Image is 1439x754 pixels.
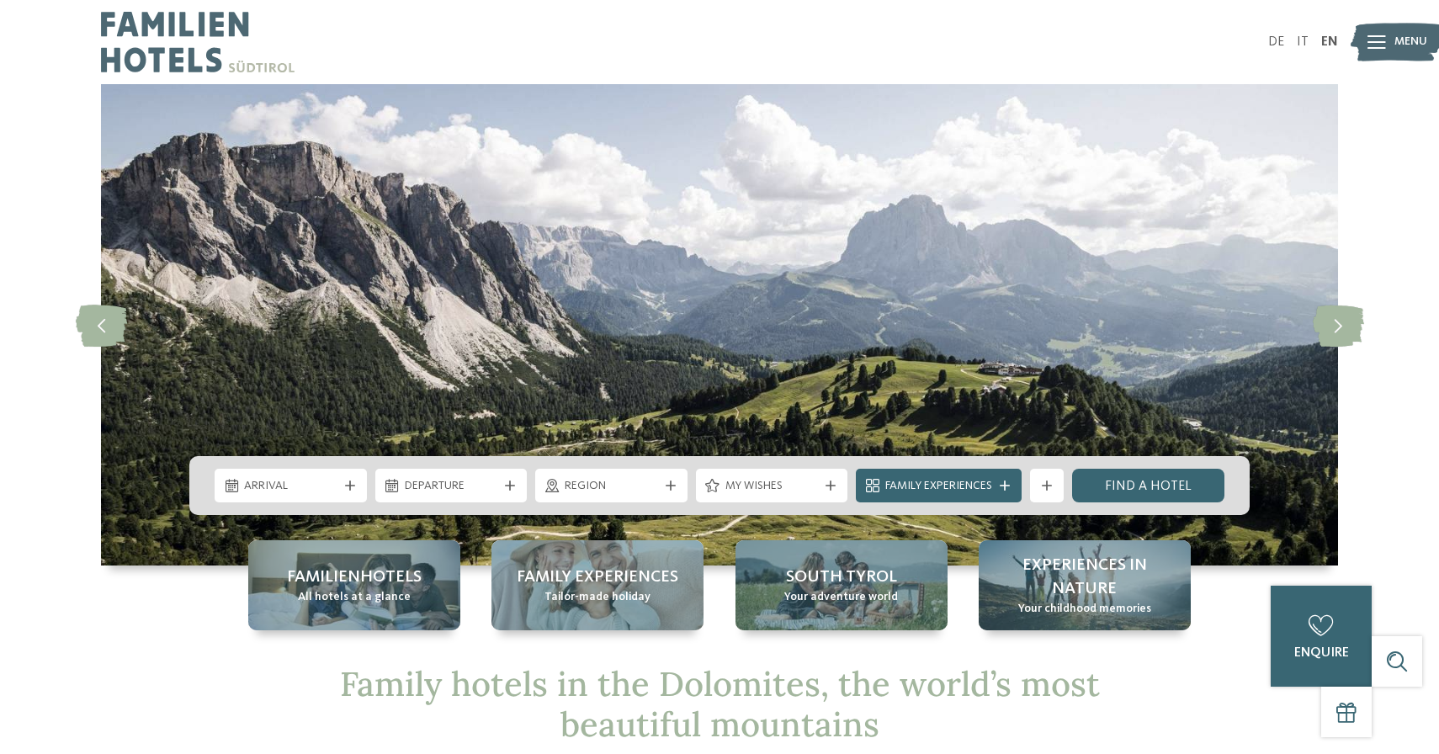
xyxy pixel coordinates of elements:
[1018,601,1151,618] span: Your childhood memories
[735,540,948,630] a: Family hotels in the Dolomites: Holidays in the realm of the Pale Mountains South Tyrol Your adve...
[1394,34,1427,50] span: Menu
[725,478,819,495] span: My wishes
[885,478,992,495] span: Family Experiences
[979,540,1191,630] a: Family hotels in the Dolomites: Holidays in the realm of the Pale Mountains Experiences in nature...
[298,589,411,606] span: All hotels at a glance
[340,662,1100,746] span: Family hotels in the Dolomites, the world’s most beautiful mountains
[1072,469,1224,502] a: Find a hotel
[1268,35,1284,49] a: DE
[517,565,678,589] span: Family Experiences
[405,478,498,495] span: Departure
[784,589,898,606] span: Your adventure world
[1321,35,1338,49] a: EN
[786,565,897,589] span: South Tyrol
[1294,646,1349,660] span: enquire
[248,540,460,630] a: Family hotels in the Dolomites: Holidays in the realm of the Pale Mountains Familienhotels All ho...
[565,478,658,495] span: Region
[1297,35,1309,49] a: IT
[996,554,1174,601] span: Experiences in nature
[244,478,337,495] span: Arrival
[544,589,650,606] span: Tailor-made holiday
[101,84,1338,565] img: Family hotels in the Dolomites: Holidays in the realm of the Pale Mountains
[1271,586,1372,687] a: enquire
[287,565,422,589] span: Familienhotels
[491,540,704,630] a: Family hotels in the Dolomites: Holidays in the realm of the Pale Mountains Family Experiences Ta...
